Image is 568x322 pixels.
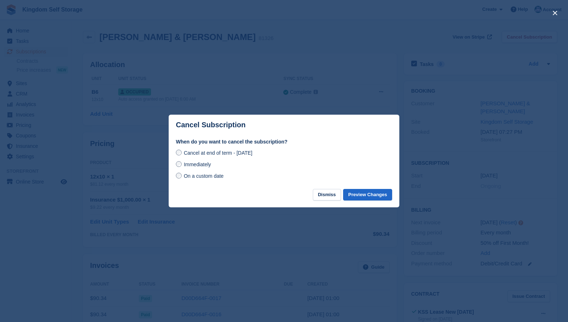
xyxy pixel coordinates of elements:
[176,161,182,167] input: Immediately
[184,150,252,156] span: Cancel at end of term - [DATE]
[313,189,341,201] button: Dismiss
[176,173,182,178] input: On a custom date
[176,150,182,155] input: Cancel at end of term - [DATE]
[184,173,224,179] span: On a custom date
[184,162,211,167] span: Immediately
[176,121,245,129] p: Cancel Subscription
[549,7,561,19] button: close
[176,138,392,146] label: When do you want to cancel the subscription?
[343,189,392,201] button: Preview Changes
